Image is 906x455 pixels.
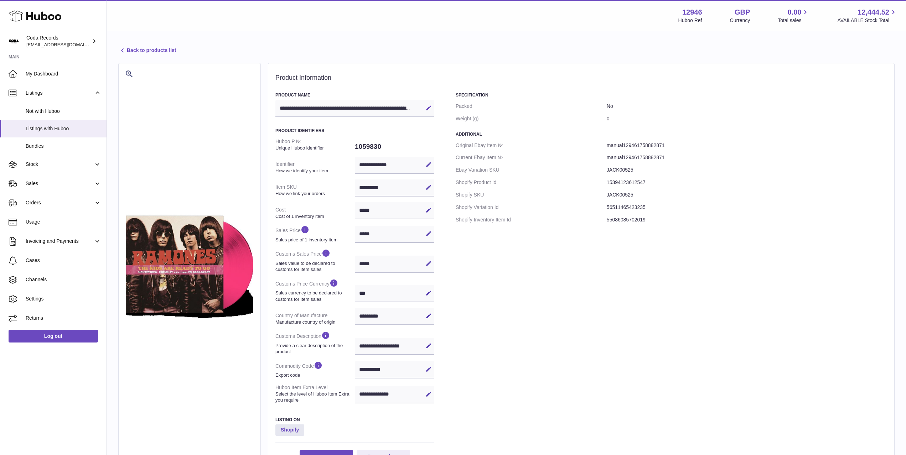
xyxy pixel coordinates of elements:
[607,100,887,113] dd: No
[607,176,887,189] dd: 15394123612547
[275,168,353,174] strong: How we identify your item
[275,74,887,82] h2: Product Information
[607,189,887,201] dd: JACK00525
[275,381,355,406] dt: Huboo Item Extra Level
[607,113,887,125] dd: 0
[275,145,353,151] strong: Unique Huboo identifier
[456,139,607,152] dt: Original Ebay Item №
[26,35,90,48] div: Coda Records
[26,161,94,168] span: Stock
[9,330,98,342] a: Log out
[26,199,94,206] span: Orders
[456,189,607,201] dt: Shopify SKU
[275,260,353,273] strong: Sales value to be declared to customs for item sales
[275,128,434,134] h3: Product Identifiers
[275,135,355,154] dt: Huboo P №
[456,92,887,98] h3: Specification
[26,143,101,150] span: Bundles
[26,238,94,245] span: Invoicing and Payments
[607,151,887,164] dd: manual129461758882871
[788,7,802,17] span: 0.00
[9,36,19,47] img: haz@pcatmedia.com
[275,190,353,197] strong: How we link your orders
[456,151,607,164] dt: Current Ebay Item №
[275,213,353,220] strong: Cost of 1 inventory item
[26,70,101,77] span: My Dashboard
[730,17,750,24] div: Currency
[26,125,101,132] span: Listings with Huboo
[682,7,702,17] strong: 12946
[456,164,607,176] dt: Ebay Variation SKU
[275,417,434,423] h3: Listing On
[456,201,607,214] dt: Shopify Variation Id
[275,276,355,305] dt: Customs Price Currency
[355,139,434,154] dd: 1059830
[456,176,607,189] dt: Shopify Product Id
[275,181,355,199] dt: Item SKU
[275,309,355,328] dt: Country of Manufacture
[607,201,887,214] dd: 56511465423235
[26,257,101,264] span: Cases
[275,372,353,378] strong: Export code
[275,391,353,403] strong: Select the level of Huboo Item Extra you require
[456,131,887,137] h3: Additional
[607,164,887,176] dd: JACK00525
[26,315,101,321] span: Returns
[837,17,897,24] span: AVAILABLE Stock Total
[26,296,101,302] span: Settings
[607,214,887,226] dd: 55086085702019
[26,276,101,283] span: Channels
[26,90,94,96] span: Listings
[858,7,889,17] span: 12,444.52
[275,92,434,98] h3: Product Name
[26,219,101,225] span: Usage
[275,290,353,302] strong: Sales currency to be declared to customs for item sales
[456,100,607,113] dt: Packed
[26,108,101,115] span: Not with Huboo
[275,424,304,436] strong: Shopify
[837,7,897,24] a: 12,444.52 AVAILABLE Stock Total
[275,319,353,325] strong: Manufacture country of origin
[26,42,105,47] span: [EMAIL_ADDRESS][DOMAIN_NAME]
[456,214,607,226] dt: Shopify Inventory Item Id
[607,139,887,152] dd: manual129461758882871
[275,237,353,243] strong: Sales price of 1 inventory item
[275,342,353,355] strong: Provide a clear description of the product
[678,17,702,24] div: Huboo Ref
[275,222,355,246] dt: Sales Price
[275,158,355,177] dt: Identifier
[26,180,94,187] span: Sales
[275,358,355,381] dt: Commodity Code
[778,7,809,24] a: 0.00 Total sales
[275,204,355,222] dt: Cost
[275,246,355,275] dt: Customs Sales Price
[126,195,253,334] img: 129461758959363.png
[275,328,355,357] dt: Customs Description
[118,46,176,55] a: Back to products list
[735,7,750,17] strong: GBP
[778,17,809,24] span: Total sales
[456,113,607,125] dt: Weight (g)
